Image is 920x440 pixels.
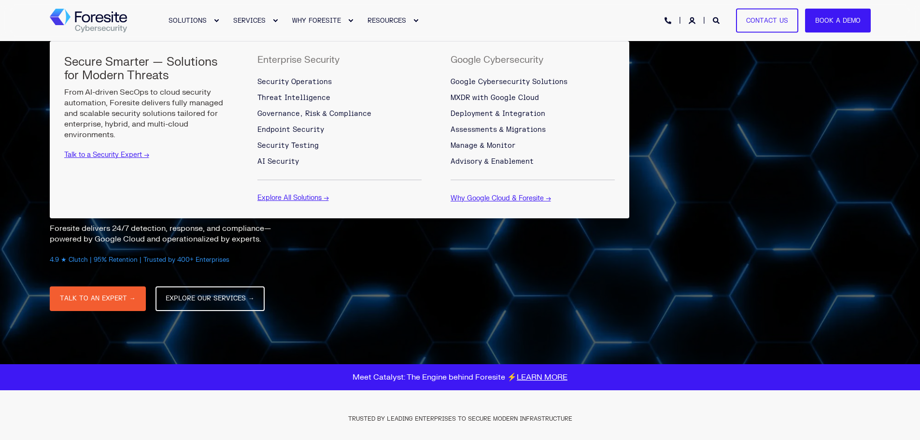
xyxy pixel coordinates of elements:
[451,110,545,118] span: Deployment & Integration
[257,157,299,166] span: AI Security
[451,157,534,166] span: Advisory & Enablement
[213,18,219,24] div: Expand SOLUTIONS
[50,223,291,244] p: Foresite delivers 24/7 detection, response, and compliance—powered by Google Cloud and operationa...
[451,142,515,150] span: Manage & Monitor
[257,110,371,118] span: Governance, Risk & Compliance
[257,56,340,65] h5: Enterprise Security
[50,9,127,33] a: Back to Home
[257,78,332,86] span: Security Operations
[713,16,722,24] a: Open Search
[169,16,207,24] span: SOLUTIONS
[50,286,146,311] a: TALK TO AN EXPERT →
[451,94,539,102] span: MXDR with Google Cloud
[736,8,798,33] a: Contact Us
[368,16,406,24] span: RESOURCES
[257,194,329,202] a: Explore All Solutions →
[257,126,324,134] span: Endpoint Security
[451,56,543,65] h5: Google Cybersecurity
[257,94,330,102] span: Threat Intelligence
[156,286,265,311] a: EXPLORE OUR SERVICES →
[292,16,341,24] span: WHY FORESITE
[50,9,127,33] img: Foresite logo, a hexagon shape of blues with a directional arrow to the right hand side, and the ...
[50,256,229,264] span: 4.9 ★ Clutch | 95% Retention | Trusted by 400+ Enterprises
[451,78,567,86] span: Google Cybersecurity Solutions
[805,8,871,33] a: Book a Demo
[413,18,419,24] div: Expand RESOURCES
[64,151,149,159] a: Talk to a Security Expert →
[517,372,567,382] a: LEARN MORE
[64,87,228,140] p: From AI-driven SecOps to cloud security automation, Foresite delivers fully managed and scalable ...
[257,142,319,150] span: Security Testing
[272,18,278,24] div: Expand SERVICES
[689,16,697,24] a: Login
[451,126,546,134] span: Assessments & Migrations
[348,18,354,24] div: Expand WHY FORESITE
[353,372,567,382] span: Meet Catalyst: The Engine behind Foresite ⚡️
[64,56,228,82] h5: Secure Smarter — Solutions for Modern Threats
[451,194,551,202] a: Why Google Cloud & Foresite →
[348,415,572,423] span: TRUSTED BY LEADING ENTERPRISES TO SECURE MODERN INFRASTRUCTURE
